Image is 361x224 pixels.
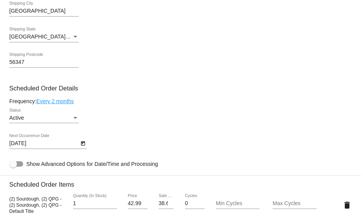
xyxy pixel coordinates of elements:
input: Price [128,201,147,207]
span: Show Advanced Options for Date/Time and Processing [26,160,158,168]
mat-select: Status [9,115,79,121]
span: (2) Sourdough, (2) QPG - (2) Sourdough, (2) QPG - Default Title [9,196,61,214]
div: Frequency: [9,98,352,104]
h3: Scheduled Order Details [9,85,352,92]
input: Shipping Postcode [9,59,79,65]
a: Every 2 months [36,98,74,104]
span: [GEOGRAPHIC_DATA] | [US_STATE] [9,33,100,40]
input: Next Occurrence Date [9,140,79,147]
input: Shipping City [9,8,79,14]
span: Active [9,115,24,121]
input: Max Cycles [273,201,317,207]
input: Quantity (In Stock) [73,201,117,207]
input: Cycles [185,201,205,207]
input: Min Cycles [216,201,260,207]
button: Open calendar [79,139,87,147]
mat-select: Shipping State [9,34,79,40]
input: Sale Price [159,201,174,207]
h3: Scheduled Order Items [9,175,352,188]
mat-icon: delete [342,201,352,210]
